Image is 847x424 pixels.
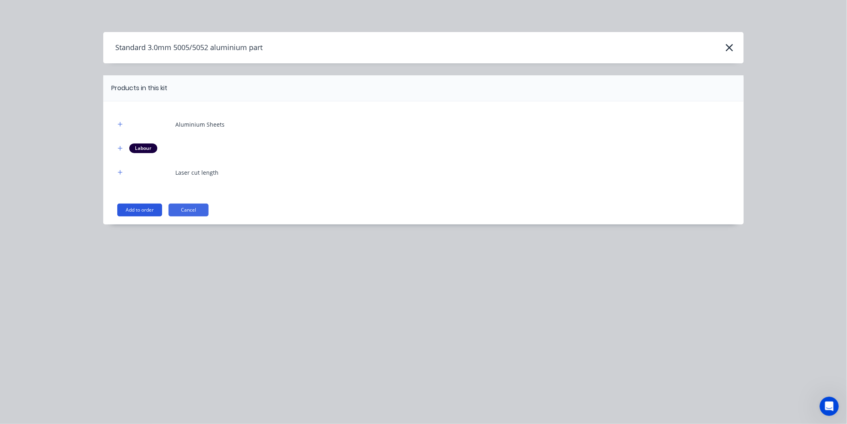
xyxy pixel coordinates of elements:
[820,397,839,416] iframe: Intercom live chat
[117,204,162,216] button: Add to order
[129,143,157,153] div: Labour
[103,40,263,55] h4: Standard 3.0mm 5005/5052 aluminium part
[175,120,225,129] div: Aluminium Sheets
[169,204,209,216] button: Cancel
[111,83,167,93] div: Products in this kit
[175,168,219,177] div: Laser cut length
